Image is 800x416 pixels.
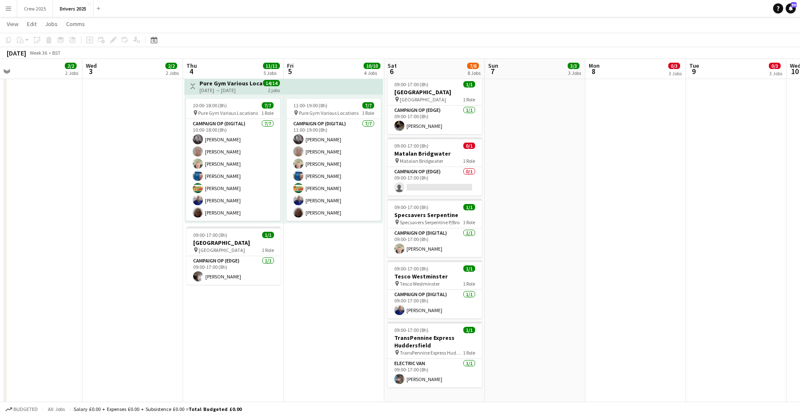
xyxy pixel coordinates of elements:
[13,406,38,412] span: Budgeted
[263,63,280,69] span: 11/11
[185,66,197,76] span: 4
[388,260,482,318] app-job-card: 09:00-17:00 (8h)1/1Tesco Westminster Tesco Westminster1 RoleCampaign Op (Digital)1/109:00-17:00 (...
[293,102,327,109] span: 11:00-19:00 (8h)
[587,66,600,76] span: 8
[17,0,53,17] button: Crew 2025
[769,70,782,76] div: 3 Jobs
[186,256,281,285] app-card-role: Campaign Op (Edge)1/109:00-17:00 (8h)[PERSON_NAME]
[463,81,475,87] span: 1/1
[63,19,88,29] a: Comms
[7,20,19,28] span: View
[193,232,227,238] span: 09:00-17:00 (8h)
[394,81,428,87] span: 09:00-17:00 (8h)
[186,119,280,221] app-card-role: Campaign Op (Digital)7/710:00-18:00 (8h)[PERSON_NAME][PERSON_NAME][PERSON_NAME][PERSON_NAME][PERS...
[463,143,475,149] span: 0/1
[299,110,359,116] span: Pure Gym Various Locations
[786,3,796,13] a: 50
[394,143,428,149] span: 09:00-17:00 (8h)
[85,66,97,76] span: 3
[568,70,581,76] div: 3 Jobs
[364,63,380,69] span: 10/10
[388,167,482,196] app-card-role: Campaign Op (Edge)0/109:00-17:00 (8h)
[65,63,77,69] span: 2/2
[400,281,440,287] span: Tesco Westminster
[488,62,498,69] span: Sun
[364,70,380,76] div: 4 Jobs
[262,232,274,238] span: 1/1
[28,50,49,56] span: Week 36
[463,158,475,164] span: 1 Role
[193,102,227,109] span: 10:00-18:00 (8h)
[199,247,245,253] span: [GEOGRAPHIC_DATA]
[189,406,242,412] span: Total Budgeted £0.00
[262,247,274,253] span: 1 Role
[263,70,279,76] div: 5 Jobs
[463,350,475,356] span: 1 Role
[400,219,460,225] span: Specsavers Serpentine P/Bro
[198,110,258,116] span: Pure Gym Various Locations
[388,150,482,157] h3: Matalan Bridgwater
[388,138,482,196] app-job-card: 09:00-17:00 (8h)0/1Matalan Bridgwater Matalan Bridgwater1 RoleCampaign Op (Edge)0/109:00-17:00 (8h)
[388,228,482,257] app-card-role: Campaign Op (Digital)1/109:00-17:00 (8h)[PERSON_NAME]
[487,66,498,76] span: 7
[52,50,61,56] div: BST
[388,199,482,257] div: 09:00-17:00 (8h)1/1Specsavers Serpentine Specsavers Serpentine P/Bro1 RoleCampaign Op (Digital)1/...
[165,63,177,69] span: 2/2
[388,334,482,349] h3: TransPennine Express Huddersfield
[199,87,262,93] div: [DATE] → [DATE]
[463,219,475,225] span: 1 Role
[669,70,682,76] div: 3 Jobs
[287,99,381,221] app-job-card: 11:00-19:00 (8h)7/7 Pure Gym Various Locations1 RoleCampaign Op (Digital)7/711:00-19:00 (8h)[PERS...
[689,62,699,69] span: Tue
[362,110,374,116] span: 1 Role
[262,102,274,109] span: 7/7
[24,19,40,29] a: Edit
[688,66,699,76] span: 9
[791,2,797,8] span: 50
[769,63,781,69] span: 0/3
[400,96,446,103] span: [GEOGRAPHIC_DATA]
[386,66,397,76] span: 6
[286,66,294,76] span: 5
[394,327,428,333] span: 09:00-17:00 (8h)
[199,79,262,87] h3: Pure Gym Various Locations
[45,20,58,28] span: Jobs
[463,281,475,287] span: 1 Role
[388,62,397,69] span: Sat
[166,70,179,76] div: 2 Jobs
[27,20,37,28] span: Edit
[467,63,479,69] span: 7/8
[362,102,374,109] span: 7/7
[263,80,280,86] span: 14/14
[388,76,482,134] div: 09:00-17:00 (8h)1/1[GEOGRAPHIC_DATA] [GEOGRAPHIC_DATA]1 RoleCampaign Op (Edge)1/109:00-17:00 (8h)...
[65,70,78,76] div: 2 Jobs
[261,110,274,116] span: 1 Role
[463,327,475,333] span: 1/1
[186,227,281,285] app-job-card: 09:00-17:00 (8h)1/1[GEOGRAPHIC_DATA] [GEOGRAPHIC_DATA]1 RoleCampaign Op (Edge)1/109:00-17:00 (8h)...
[53,0,93,17] button: Drivers 2025
[668,63,680,69] span: 0/3
[468,70,481,76] div: 8 Jobs
[186,239,281,246] h3: [GEOGRAPHIC_DATA]
[186,99,280,221] app-job-card: 10:00-18:00 (8h)7/7 Pure Gym Various Locations1 RoleCampaign Op (Digital)7/710:00-18:00 (8h)[PERS...
[463,204,475,210] span: 1/1
[388,322,482,387] app-job-card: 09:00-17:00 (8h)1/1TransPennine Express Huddersfield TransPennine Express Huddersfield1 RoleElect...
[74,406,242,412] div: Salary £0.00 + Expenses £0.00 + Subsistence £0.00 =
[7,49,26,57] div: [DATE]
[388,290,482,318] app-card-role: Campaign Op (Digital)1/109:00-17:00 (8h)[PERSON_NAME]
[42,19,61,29] a: Jobs
[186,62,197,69] span: Thu
[388,359,482,387] app-card-role: Electric Van1/109:00-17:00 (8h)[PERSON_NAME]
[86,62,97,69] span: Wed
[388,106,482,134] app-card-role: Campaign Op (Edge)1/109:00-17:00 (8h)[PERSON_NAME]
[388,211,482,219] h3: Specsavers Serpentine
[3,19,22,29] a: View
[268,86,280,93] div: 2 jobs
[394,204,428,210] span: 09:00-17:00 (8h)
[388,273,482,280] h3: Tesco Westminster
[66,20,85,28] span: Comms
[463,265,475,272] span: 1/1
